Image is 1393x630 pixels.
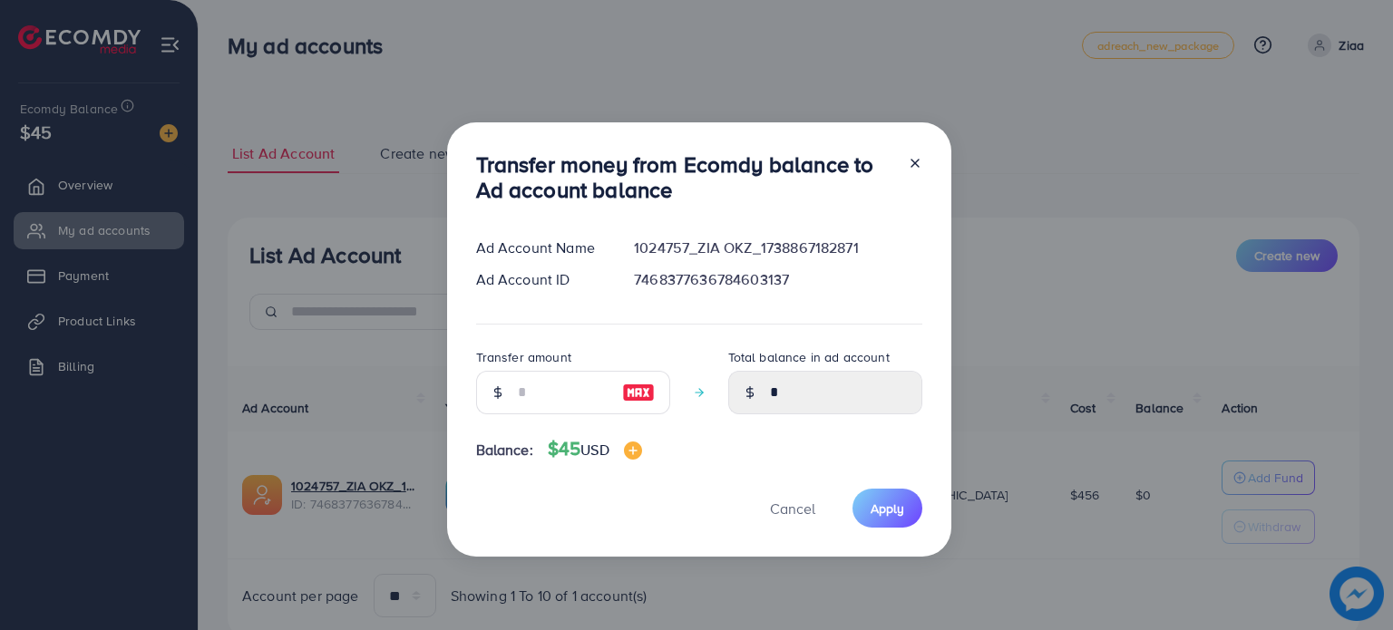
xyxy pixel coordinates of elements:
span: Cancel [770,499,815,519]
label: Transfer amount [476,348,571,366]
button: Cancel [747,489,838,528]
div: Ad Account Name [462,237,620,258]
div: Ad Account ID [462,269,620,290]
label: Total balance in ad account [728,348,890,366]
div: 7468377636784603137 [619,269,936,290]
div: 1024757_ZIA OKZ_1738867182871 [619,237,936,258]
span: USD [580,440,609,460]
span: Apply [871,499,904,518]
img: image [624,441,642,460]
h3: Transfer money from Ecomdy balance to Ad account balance [476,151,893,204]
button: Apply [852,489,922,528]
img: image [622,382,655,403]
span: Balance: [476,440,533,460]
h4: $45 [548,438,642,460]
